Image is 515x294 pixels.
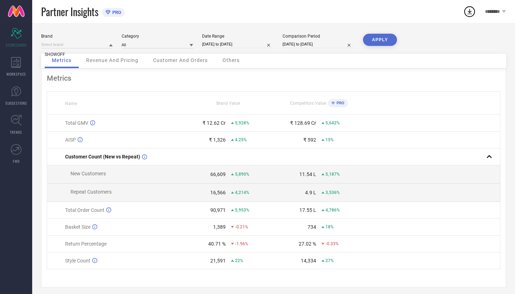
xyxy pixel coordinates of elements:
[299,171,316,177] div: 11.54 L
[65,101,77,106] span: Name
[65,120,88,126] span: Total GMV
[202,41,274,48] input: Select date range
[283,41,354,48] input: Select comparison period
[290,101,326,106] span: Competitors Value
[290,120,316,126] div: ₹ 128.69 Cr
[5,100,27,106] span: SUGGESTIONS
[235,190,249,195] span: 4,214%
[6,71,26,77] span: WORKSPACE
[153,57,208,63] span: Customer And Orders
[111,10,121,15] span: PRO
[325,224,334,229] span: 18%
[122,34,193,39] div: Category
[208,241,226,247] div: 40.71 %
[299,207,316,213] div: 17.55 L
[235,258,243,263] span: 22%
[65,207,104,213] span: Total Order Count
[463,5,476,18] div: Open download list
[325,190,340,195] span: 3,536%
[202,34,274,39] div: Date Range
[13,158,20,164] span: FWD
[325,258,334,263] span: 27%
[202,120,226,126] div: ₹ 12.62 Cr
[210,207,226,213] div: 90,971
[210,258,226,264] div: 21,591
[235,241,248,246] span: -1.96%
[70,171,106,176] span: New Customers
[283,34,354,39] div: Comparison Period
[45,52,65,57] span: SHOWOFF
[222,57,240,63] span: Others
[65,154,140,160] span: Customer Count (New vs Repeat)
[65,258,90,264] span: Style Count
[213,224,226,230] div: 1,389
[325,137,334,142] span: 15%
[41,4,98,19] span: Partner Insights
[210,190,226,195] div: 16,566
[325,208,340,213] span: 4,786%
[235,224,248,229] span: -0.21%
[65,137,76,143] span: AISP
[308,224,316,230] div: 734
[65,224,90,230] span: Basket Size
[41,48,113,61] div: SHOWOFF
[235,137,247,142] span: 4.25%
[325,172,340,177] span: 5,187%
[301,258,316,264] div: 14,334
[299,241,316,247] div: 27.02 %
[235,120,249,125] span: 5,928%
[325,120,340,125] span: 5,642%
[41,34,113,39] div: Brand
[65,241,107,247] span: Return Percentage
[216,101,240,106] span: Brand Value
[305,190,316,195] div: 4.9 L
[303,137,316,143] div: ₹ 592
[70,189,112,195] span: Repeat Customers
[210,171,226,177] div: 66,609
[335,101,344,105] span: PRO
[41,41,113,48] input: Select brand
[47,74,500,82] div: Metrics
[209,137,226,143] div: ₹ 1,326
[325,241,339,246] span: -0.33%
[235,172,249,177] span: 5,890%
[6,42,27,48] span: SCORECARDS
[235,208,249,213] span: 5,953%
[10,129,22,135] span: TRENDS
[363,34,397,46] button: APPLY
